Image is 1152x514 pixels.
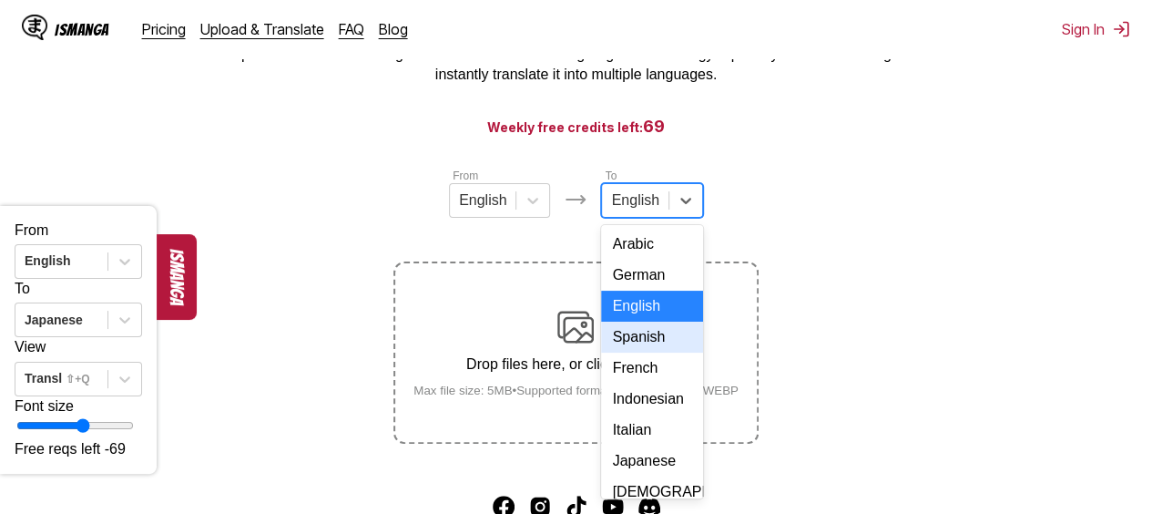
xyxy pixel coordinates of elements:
label: From [15,222,48,238]
span: 69 [643,117,665,136]
div: French [601,353,702,384]
label: View [15,339,46,355]
small: Max file size: 5MB • Supported formats: JP(E)G, PNG, WEBP [399,384,753,397]
img: Sign out [1112,20,1130,38]
div: Italian [601,415,702,446]
button: ismanga [157,234,197,320]
a: IsManga LogoIsManga [22,15,142,44]
div: Japanese [601,446,702,477]
label: From [453,170,478,182]
div: Arabic [601,229,702,260]
img: IsManga Logo [22,15,47,40]
p: Experience seamless manga translation with our cutting-edge AI technology. Upload your favorite m... [212,45,941,86]
p: Drop files here, or click to browse. [399,356,753,373]
div: [DEMOGRAPHIC_DATA] [601,477,702,508]
div: German [601,260,702,291]
p: Free reqs left - [15,439,142,459]
h3: Weekly free credits left: [44,115,1108,138]
span: 69 [109,441,126,457]
span: Font size [15,398,74,414]
a: Upload & Translate [200,20,324,38]
img: Languages icon [565,189,586,211]
a: FAQ [339,20,364,38]
div: Spanish [601,322,702,353]
button: Sign In [1062,20,1130,38]
a: Blog [379,20,408,38]
div: Indonesian [601,384,702,415]
label: To [605,170,617,182]
div: IsManga [55,21,109,38]
label: To [15,281,30,296]
div: English [601,291,702,322]
a: Pricing [142,20,186,38]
